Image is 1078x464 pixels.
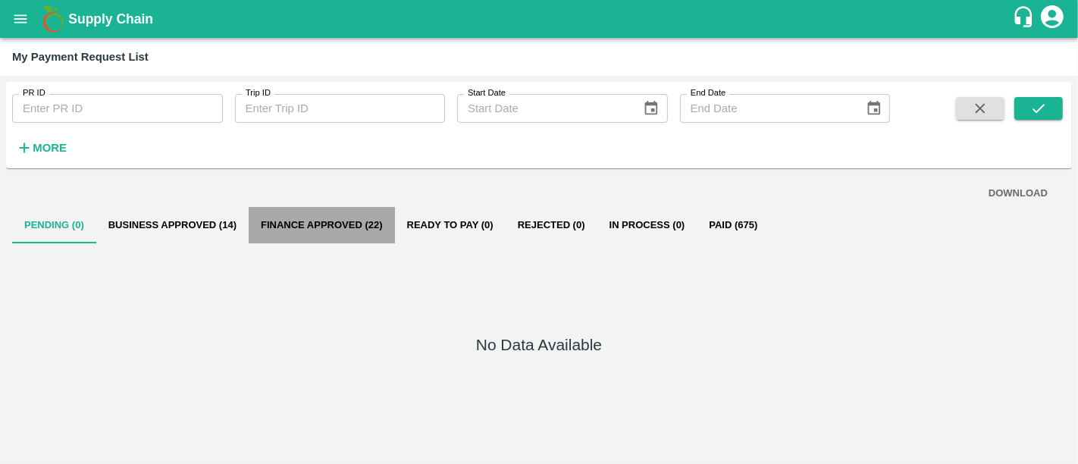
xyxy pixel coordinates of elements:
[680,94,854,123] input: End Date
[1039,3,1066,35] div: account of current user
[68,11,153,27] b: Supply Chain
[33,142,67,154] strong: More
[12,135,71,161] button: More
[691,87,725,99] label: End Date
[597,207,697,243] button: In Process (0)
[457,94,631,123] input: Start Date
[982,180,1054,207] button: DOWNLOAD
[68,8,1012,30] a: Supply Chain
[96,207,249,243] button: Business Approved (14)
[12,47,149,67] div: My Payment Request List
[38,4,68,34] img: logo
[23,87,45,99] label: PR ID
[1012,5,1039,33] div: customer-support
[506,207,597,243] button: Rejected (0)
[395,207,506,243] button: Ready To Pay (0)
[860,94,888,123] button: Choose date
[246,87,271,99] label: Trip ID
[12,94,223,123] input: Enter PR ID
[235,94,446,123] input: Enter Trip ID
[249,207,395,243] button: Finance Approved (22)
[468,87,506,99] label: Start Date
[637,94,666,123] button: Choose date
[476,334,602,356] h5: No Data Available
[697,207,769,243] button: Paid (675)
[12,207,96,243] button: Pending (0)
[3,2,38,36] button: open drawer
